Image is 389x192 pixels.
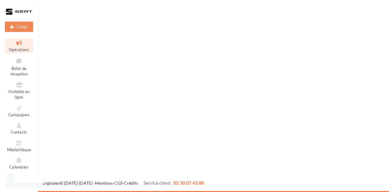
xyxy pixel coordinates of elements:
[5,22,33,32] div: Nouvelle campagne
[5,156,33,171] a: Calendrier
[95,180,113,186] a: Mentions
[43,180,204,186] span: © [DATE]-[DATE] - - -
[114,180,122,186] a: CGS
[5,80,33,101] a: Visibilité en ligne
[5,38,33,53] a: Opérations
[7,147,31,152] span: Médiathèque
[10,66,28,77] span: Boîte de réception
[5,103,33,118] a: Campagnes
[124,180,138,186] a: Crédits
[11,130,27,134] span: Contacts
[8,89,29,100] span: Visibilité en ligne
[5,22,33,32] button: Créer
[9,47,29,52] span: Opérations
[5,121,33,136] a: Contacts
[9,165,29,169] span: Calendrier
[43,180,60,186] a: Digitaleo
[8,112,30,117] span: Campagnes
[5,138,33,153] a: Médiathèque
[143,180,171,186] span: Service client
[173,180,204,186] span: 02 30 07 43 80
[5,56,33,78] a: Boîte de réception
